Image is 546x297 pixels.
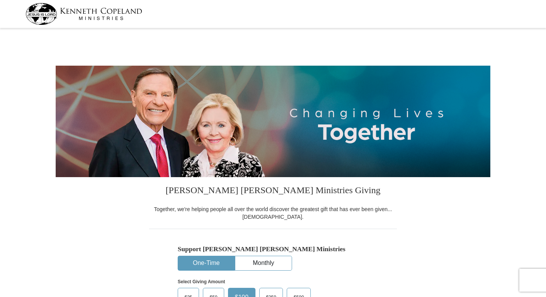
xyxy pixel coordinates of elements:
div: Together, we're helping people all over the world discover the greatest gift that has ever been g... [149,205,397,221]
button: One-Time [178,256,234,270]
h3: [PERSON_NAME] [PERSON_NAME] Ministries Giving [149,177,397,205]
img: kcm-header-logo.svg [26,3,142,25]
strong: Select Giving Amount [178,279,225,284]
button: Monthly [235,256,292,270]
h5: Support [PERSON_NAME] [PERSON_NAME] Ministries [178,245,368,253]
